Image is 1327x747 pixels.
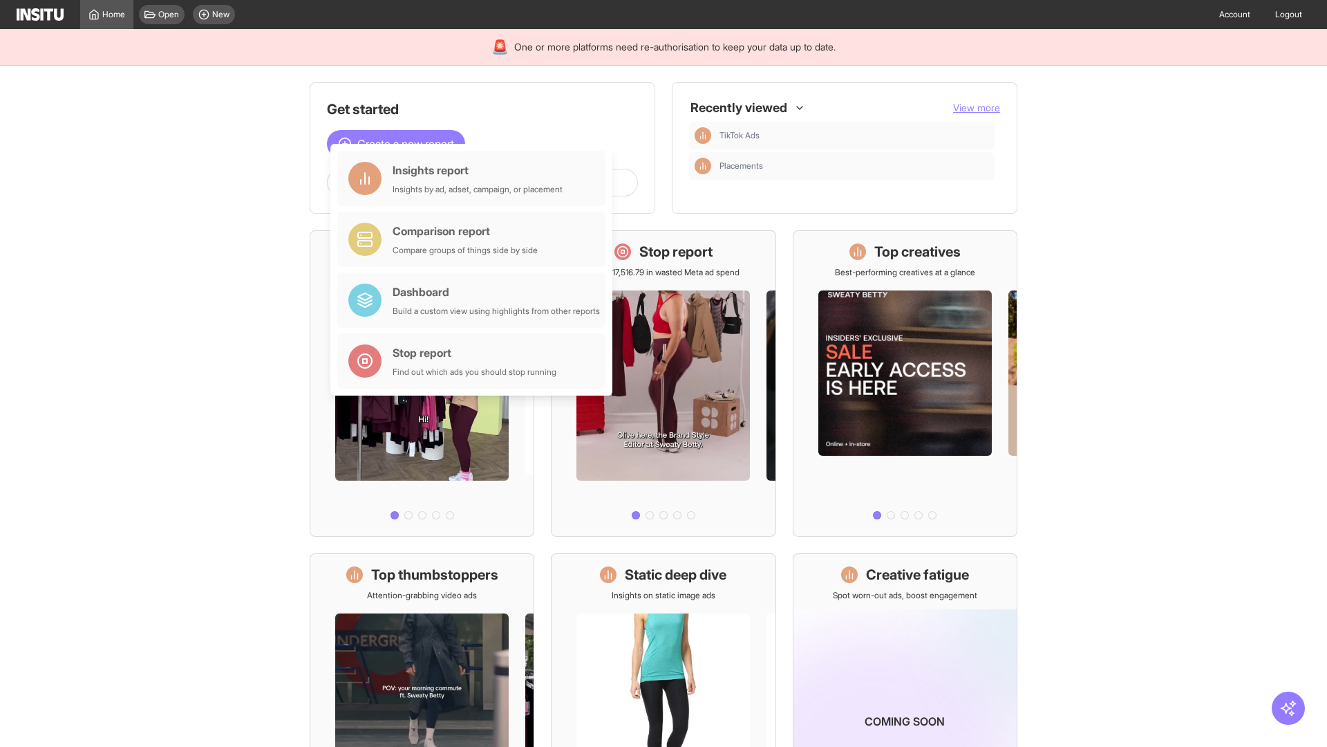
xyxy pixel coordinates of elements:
div: Dashboard [393,284,600,300]
h1: Top creatives [874,242,961,261]
span: Create a new report [357,136,454,152]
h1: Stop report [639,242,713,261]
span: Home [102,9,125,20]
span: New [212,9,229,20]
div: Build a custom view using highlights from other reports [393,306,600,317]
div: Stop report [393,344,556,361]
div: Compare groups of things side by side [393,245,538,256]
button: Create a new report [327,130,465,158]
div: Insights report [393,162,563,178]
div: Comparison report [393,223,538,239]
div: Insights [695,158,711,174]
p: Attention-grabbing video ads [367,590,477,601]
p: Best-performing creatives at a glance [835,267,975,278]
span: TikTok Ads [719,130,760,141]
div: Insights by ad, adset, campaign, or placement [393,184,563,195]
p: Save £17,516.79 in wasted Meta ad spend [587,267,740,278]
div: Find out which ads you should stop running [393,367,556,378]
a: What's live nowSee all active ads instantly [310,230,534,537]
a: Top creativesBest-performing creatives at a glance [793,230,1017,537]
span: Open [158,9,179,20]
img: Logo [17,8,64,21]
div: 🚨 [491,37,509,57]
p: Insights on static image ads [612,590,715,601]
h1: Top thumbstoppers [371,565,498,584]
span: TikTok Ads [719,130,989,141]
span: One or more platforms need re-authorisation to keep your data up to date. [514,40,836,54]
span: Placements [719,160,989,172]
div: Insights [695,127,711,144]
span: View more [953,102,1000,113]
h1: Static deep dive [625,565,726,584]
span: Placements [719,160,763,172]
a: Stop reportSave £17,516.79 in wasted Meta ad spend [551,230,775,537]
h1: Get started [327,100,638,119]
button: View more [953,101,1000,115]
